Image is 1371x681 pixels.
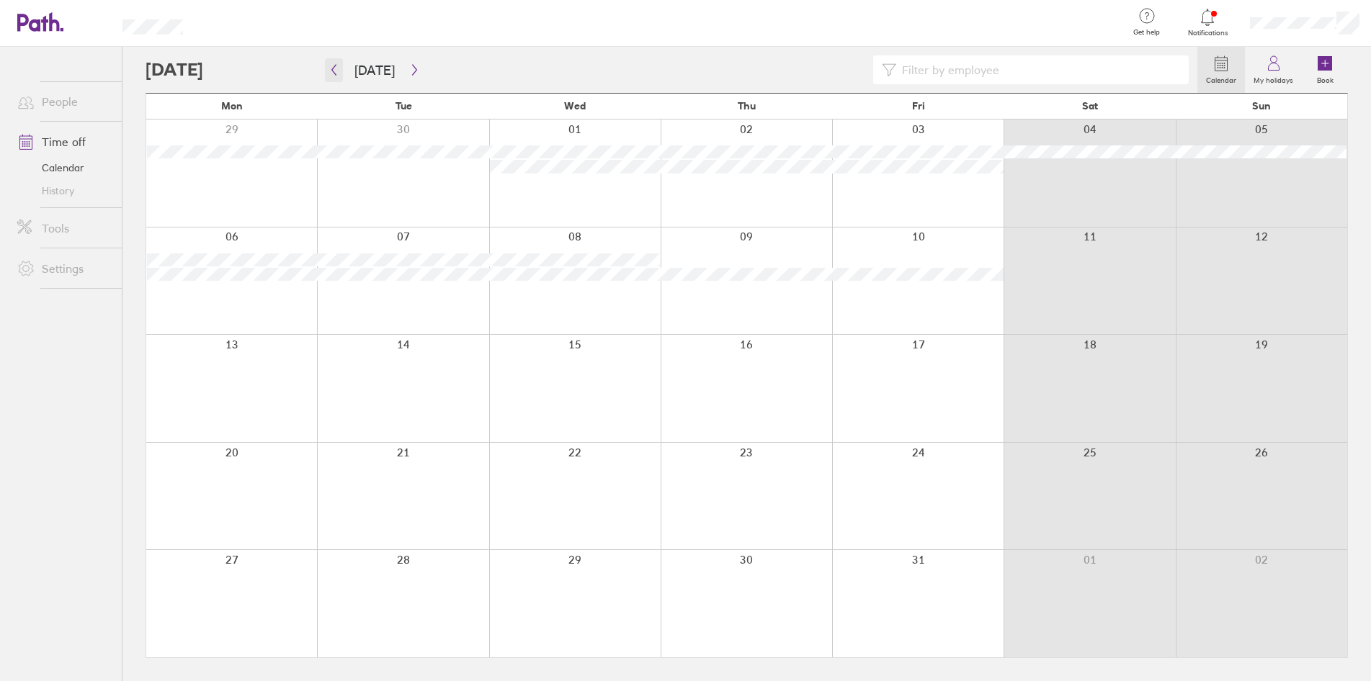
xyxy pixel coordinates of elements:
a: Book [1302,47,1348,93]
span: Notifications [1184,29,1231,37]
label: Calendar [1197,72,1245,85]
a: Notifications [1184,7,1231,37]
span: Mon [221,100,243,112]
span: Tue [396,100,412,112]
a: History [6,179,122,202]
a: People [6,87,122,116]
a: Tools [6,214,122,243]
label: My holidays [1245,72,1302,85]
a: Time off [6,127,122,156]
a: Calendar [6,156,122,179]
label: Book [1308,72,1342,85]
a: Calendar [1197,47,1245,93]
input: Filter by employee [896,56,1180,84]
button: [DATE] [343,58,406,82]
span: Thu [738,100,756,112]
span: Sun [1252,100,1271,112]
span: Get help [1123,28,1170,37]
span: Fri [912,100,925,112]
span: Sat [1082,100,1098,112]
span: Wed [564,100,586,112]
a: My holidays [1245,47,1302,93]
a: Settings [6,254,122,283]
